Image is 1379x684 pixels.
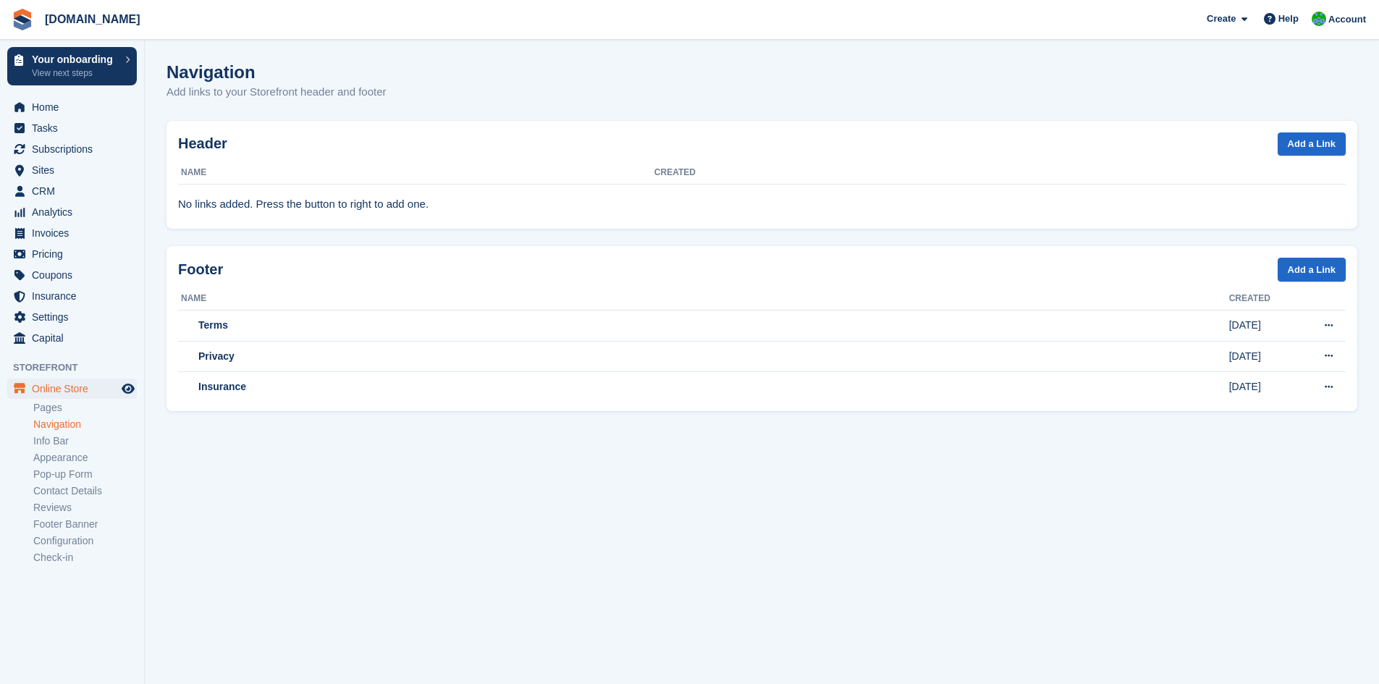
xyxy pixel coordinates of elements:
[181,379,1229,394] div: Insurance
[7,202,137,222] a: menu
[32,223,119,243] span: Invoices
[7,181,137,201] a: menu
[12,9,33,30] img: stora-icon-8386f47178a22dfd0bd8f6a31ec36ba5ce8667c1dd55bd0f319d3a0aa187defe.svg
[33,468,137,481] a: Pop-up Form
[1229,287,1296,311] th: Created
[178,261,223,277] strong: Footer
[32,307,119,327] span: Settings
[33,434,137,448] a: Info Bar
[166,84,387,101] p: Add links to your Storefront header and footer
[178,185,1346,221] td: No links added. Press the button to right to add one.
[32,265,119,285] span: Coupons
[7,47,137,85] a: Your onboarding View next steps
[39,7,146,31] a: [DOMAIN_NAME]
[7,286,137,306] a: menu
[1229,372,1296,402] td: [DATE]
[7,244,137,264] a: menu
[32,244,119,264] span: Pricing
[1229,311,1296,342] td: [DATE]
[178,161,654,185] th: Name
[7,265,137,285] a: menu
[33,418,137,431] a: Navigation
[119,380,137,397] a: Preview store
[32,160,119,180] span: Sites
[1229,341,1296,372] td: [DATE]
[32,181,119,201] span: CRM
[33,534,137,548] a: Configuration
[13,360,144,375] span: Storefront
[1278,132,1346,156] a: Add a Link
[7,379,137,399] a: menu
[1278,258,1346,282] a: Add a Link
[32,139,119,159] span: Subscriptions
[1207,12,1236,26] span: Create
[32,202,119,222] span: Analytics
[654,161,1346,185] th: Created
[33,551,137,565] a: Check-in
[1278,12,1299,26] span: Help
[32,118,119,138] span: Tasks
[1312,12,1326,26] img: Mark Bignell
[33,501,137,515] a: Reviews
[33,401,137,415] a: Pages
[32,97,119,117] span: Home
[166,62,256,82] h1: Navigation
[7,139,137,159] a: menu
[7,118,137,138] a: menu
[33,484,137,498] a: Contact Details
[7,160,137,180] a: menu
[32,379,119,399] span: Online Store
[32,328,119,348] span: Capital
[33,518,137,531] a: Footer Banner
[178,135,227,151] strong: Header
[7,307,137,327] a: menu
[32,286,119,306] span: Insurance
[181,349,1229,364] div: Privacy
[181,318,1229,333] div: Terms
[7,328,137,348] a: menu
[7,97,137,117] a: menu
[32,67,118,80] p: View next steps
[1328,12,1366,27] span: Account
[32,54,118,64] p: Your onboarding
[178,287,1229,311] th: Name
[7,223,137,243] a: menu
[33,451,137,465] a: Appearance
